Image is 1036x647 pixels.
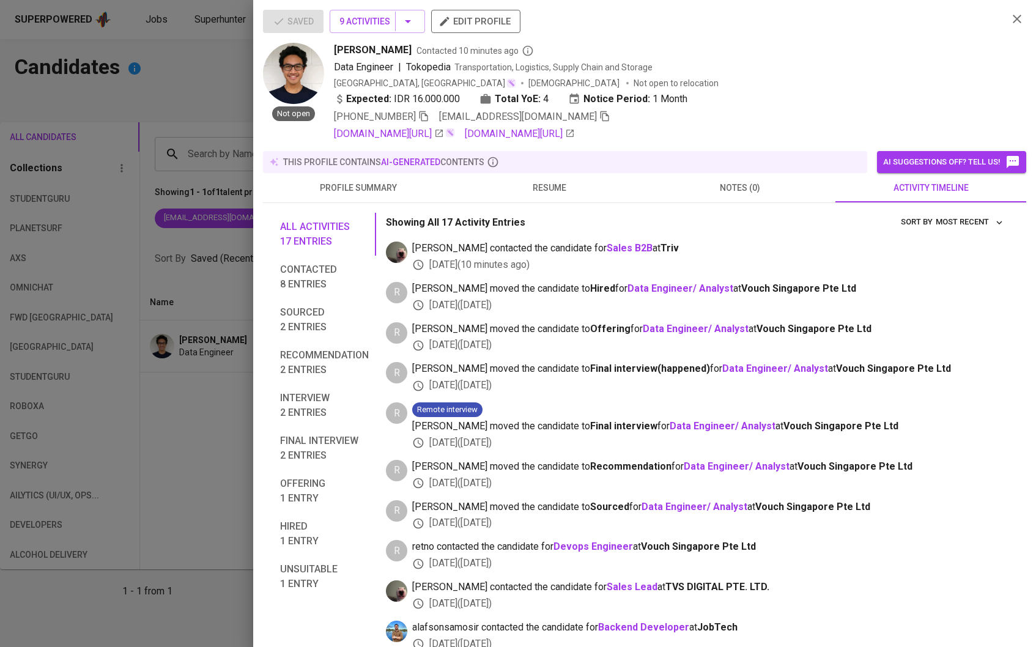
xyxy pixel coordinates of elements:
b: Recommendation [590,460,672,472]
span: [PERSON_NAME] moved the candidate to for at [412,282,1007,296]
span: Offering 1 entry [280,476,369,506]
div: 1 Month [568,92,687,106]
span: Remote interview [412,404,483,416]
span: [PERSON_NAME] moved the candidate to for at [412,420,1007,434]
img: aji.muda@glints.com [386,242,407,263]
span: Vouch Singapore Pte Ltd [783,420,898,432]
div: R [386,460,407,481]
span: [PERSON_NAME] moved the candidate to for at [412,500,1007,514]
div: [DATE] ( [DATE] ) [412,476,1007,490]
img: magic_wand.svg [506,78,516,88]
a: Sales Lead [607,581,657,593]
span: Contacted 8 entries [280,262,369,292]
button: AI suggestions off? Tell us! [877,151,1026,173]
span: TVS DIGITAL PTE. LTD. [665,581,769,593]
span: Vouch Singapore Pte Ltd [757,323,871,335]
b: Backend Developer [598,621,689,633]
span: Vouch Singapore Pte Ltd [797,460,912,472]
span: notes (0) [652,180,828,196]
div: [DATE] ( [DATE] ) [412,338,1007,352]
p: Not open to relocation [634,77,719,89]
div: R [386,362,407,383]
img: magic_wand.svg [445,128,455,138]
b: Final interview ( happened ) [590,363,710,374]
a: Data Engineer/ Analyst [642,501,747,512]
p: Showing All 17 Activity Entries [386,215,525,230]
span: Triv [660,242,679,254]
span: activity timeline [843,180,1019,196]
img: 8b41370b3879bb9bcbc20fe54856619d.jpg [263,43,324,104]
a: [DOMAIN_NAME][URL] [334,127,444,141]
div: R [386,540,407,561]
span: All activities 17 entries [280,220,369,249]
span: AI-generated [381,157,440,167]
a: [DOMAIN_NAME][URL] [465,127,575,141]
span: Data Engineer [334,61,393,73]
span: AI suggestions off? Tell us! [883,155,1020,169]
span: sort by [901,217,933,226]
button: edit profile [431,10,520,33]
span: Contacted 10 minutes ago [416,45,534,57]
div: R [386,282,407,303]
span: [PHONE_NUMBER] [334,111,416,122]
span: alafsonsamosir contacted the candidate for at [412,621,1007,635]
span: Vouch Singapore Pte Ltd [836,363,951,374]
img: alafson@glints.com [386,621,407,642]
span: edit profile [441,13,511,29]
b: Notice Period: [583,92,650,106]
b: Data Engineer/ Analyst [684,460,790,472]
div: [DATE] ( [DATE] ) [412,436,1007,450]
span: 4 [543,92,549,106]
svg: By Batam recruiter [522,45,534,57]
div: IDR 16.000.000 [334,92,460,106]
span: Not open [272,108,315,120]
div: [DATE] ( [DATE] ) [412,516,1007,530]
span: Final interview 2 entries [280,434,369,463]
span: resume [461,180,637,196]
a: edit profile [431,16,520,26]
span: Vouch Singapore Pte Ltd [641,541,756,552]
a: Data Engineer/ Analyst [643,323,749,335]
img: aji.muda@glints.com [386,580,407,602]
div: [GEOGRAPHIC_DATA], [GEOGRAPHIC_DATA] [334,77,516,89]
span: Transportation, Logistics, Supply Chain and Storage [454,62,653,72]
span: [PERSON_NAME] moved the candidate to for at [412,460,1007,474]
span: [PERSON_NAME] contacted the candidate for at [412,580,1007,594]
b: Offering [590,323,631,335]
b: Sourced [590,501,629,512]
span: Sourced 2 entries [280,305,369,335]
div: R [386,500,407,522]
div: R [386,322,407,344]
span: [DEMOGRAPHIC_DATA] [528,77,621,89]
span: Vouch Singapore Pte Ltd [741,283,856,294]
span: 9 Activities [339,14,415,29]
p: this profile contains contents [283,156,484,168]
span: | [398,60,401,75]
span: Hired 1 entry [280,519,369,549]
b: Hired [590,283,615,294]
button: sort by [933,213,1007,232]
div: R [386,402,407,424]
b: Data Engineer/ Analyst [670,420,775,432]
div: [DATE] ( [DATE] ) [412,298,1007,312]
span: [PERSON_NAME] moved the candidate to for at [412,322,1007,336]
button: 9 Activities [330,10,425,33]
span: [EMAIL_ADDRESS][DOMAIN_NAME] [439,111,597,122]
b: Expected: [346,92,391,106]
a: Data Engineer/ Analyst [722,363,828,374]
b: Data Engineer/ Analyst [627,283,733,294]
span: Vouch Singapore Pte Ltd [755,501,870,512]
a: Devops Engineer [553,541,633,552]
b: Total YoE: [495,92,541,106]
div: [DATE] ( [DATE] ) [412,556,1007,571]
span: [PERSON_NAME] moved the candidate to for at [412,362,1007,376]
span: profile summary [270,180,446,196]
span: Interview 2 entries [280,391,369,420]
span: JobTech [697,621,738,633]
a: Sales B2B [607,242,653,254]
